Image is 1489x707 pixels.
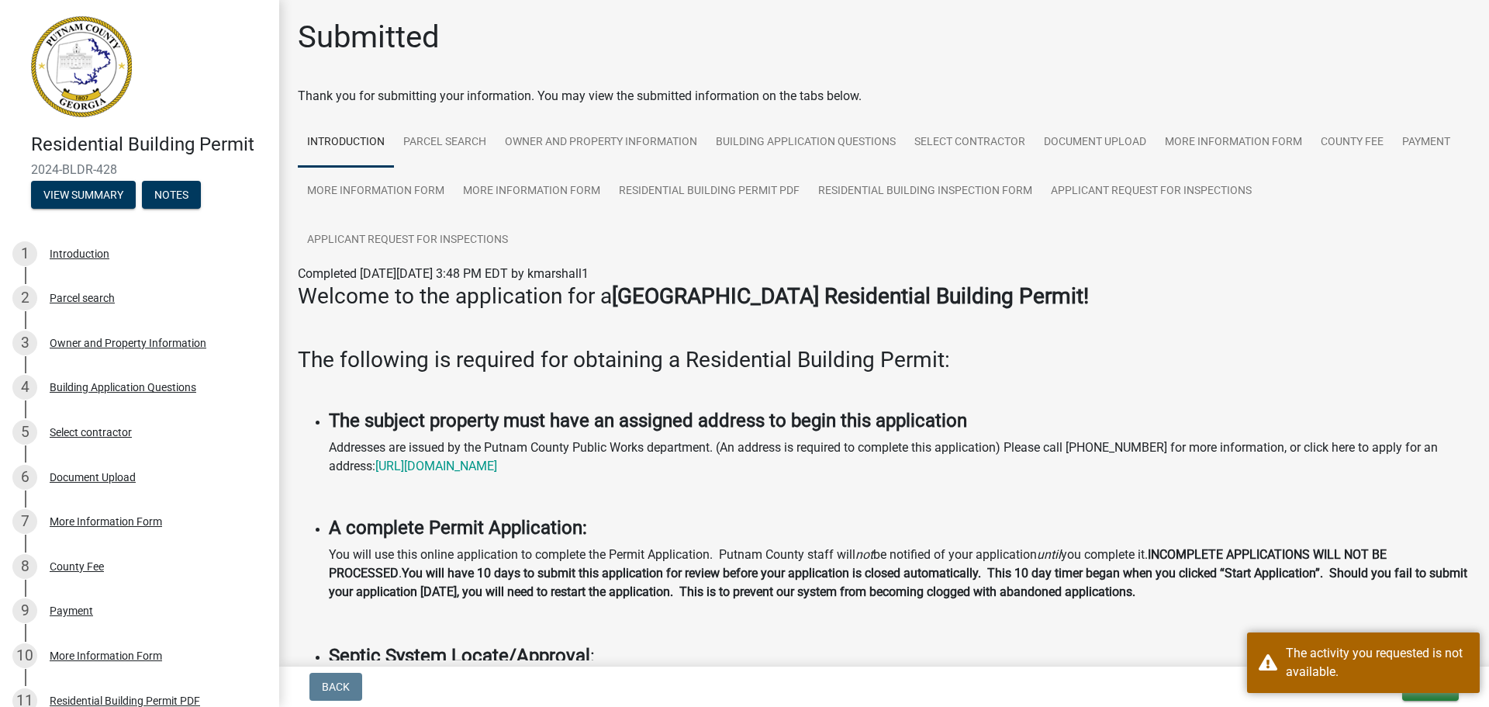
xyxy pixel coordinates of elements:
h1: Submitted [298,19,440,56]
div: The activity you requested is not available. [1286,644,1468,681]
img: Putnam County, Georgia [31,16,132,117]
div: 6 [12,465,37,490]
p: Addresses are issued by the Putnam County Public Works department. (An address is required to com... [329,438,1470,476]
strong: INCOMPLETE APPLICATIONS WILL NOT BE PROCESSED [329,547,1387,581]
h3: The following is required for obtaining a Residential Building Permit: [298,347,1470,373]
a: Payment [1393,118,1460,168]
div: 4 [12,375,37,400]
a: Document Upload [1035,118,1156,168]
a: More Information Form [454,167,610,217]
strong: Septic System Locate/Approval [329,645,590,667]
a: Applicant Request for Inspections [298,216,517,265]
div: 5 [12,420,37,445]
wm-modal-confirm: Summary [31,189,136,202]
div: Owner and Property Information [50,338,206,348]
div: County Fee [50,561,104,572]
div: Select contractor [50,427,132,438]
h4: Residential Building Permit [31,133,267,156]
strong: You will have 10 days to submit this application for review before your application is closed aut... [329,566,1467,599]
strong: [GEOGRAPHIC_DATA] Residential Building Permit! [612,283,1089,309]
a: [URL][DOMAIN_NAME] [375,459,497,473]
button: View Summary [31,181,136,209]
a: Parcel search [394,118,496,168]
div: More Information Form [50,516,162,527]
span: 2024-BLDR-428 [31,162,248,177]
button: Back [309,673,362,701]
a: Residential Building Permit PDF [610,167,809,217]
i: not [855,547,873,562]
a: Select contractor [905,118,1035,168]
a: Building Application Questions [706,118,905,168]
div: 9 [12,598,37,623]
div: 7 [12,509,37,534]
a: Applicant Request for Inspections [1042,167,1261,217]
div: Document Upload [50,472,136,483]
button: Notes [142,181,201,209]
a: More Information Form [1156,118,1311,168]
a: Owner and Property Information [496,118,706,168]
div: More Information Form [50,650,162,661]
p: You will use this online application to complete the Permit Application. Putnam County staff will... [329,546,1470,601]
strong: The subject property must have an assigned address to begin this application [329,410,967,431]
a: Introduction [298,118,394,168]
div: Building Application Questions [50,382,196,393]
a: County Fee [1311,118,1393,168]
div: Introduction [50,248,109,259]
strong: A complete Permit Application: [329,517,587,539]
wm-modal-confirm: Notes [142,189,201,202]
div: Residential Building Permit PDF [50,695,200,706]
i: until [1037,547,1061,562]
div: 3 [12,331,37,355]
h4: : [329,645,1470,667]
div: 2 [12,286,37,310]
div: Thank you for submitting your information. You may view the submitted information on the tabs below. [298,87,1470,106]
a: Residential Building Inspection Form [809,167,1042,217]
span: Back [322,681,350,693]
a: More Information Form [298,167,454,217]
div: Payment [50,605,93,616]
div: 10 [12,643,37,668]
div: 8 [12,554,37,579]
div: 1 [12,241,37,266]
h3: Welcome to the application for a [298,283,1470,310]
div: Parcel search [50,293,115,303]
span: Completed [DATE][DATE] 3:48 PM EDT by kmarshall1 [298,266,589,281]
